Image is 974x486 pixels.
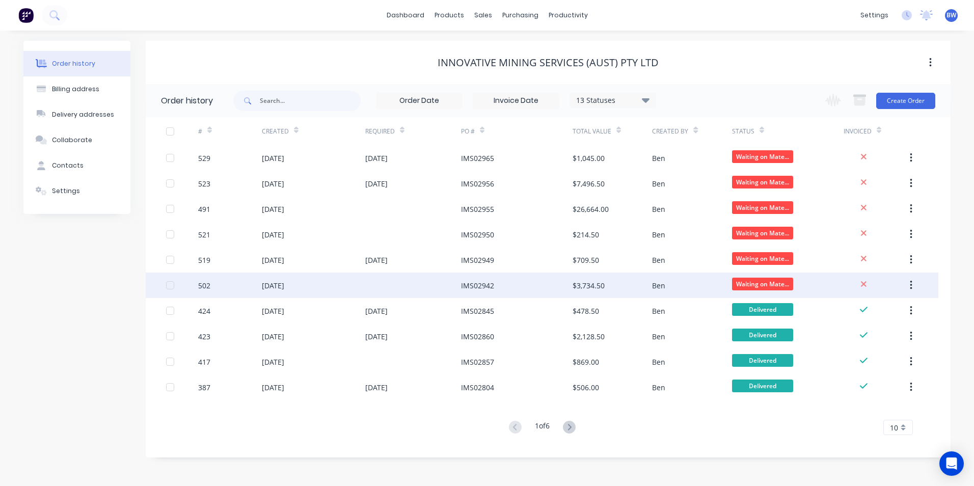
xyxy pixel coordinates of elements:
div: [DATE] [365,255,388,265]
div: Delivery addresses [52,110,114,119]
span: Delivered [732,354,793,367]
div: Created By [652,127,688,136]
div: Billing address [52,85,99,94]
div: PO # [461,117,573,145]
div: IMS02942 [461,280,494,291]
div: # [198,117,262,145]
button: Order history [23,51,130,76]
div: Ben [652,382,665,393]
span: Waiting on Mate... [732,150,793,163]
div: 519 [198,255,210,265]
div: settings [855,8,894,23]
div: Invoiced [844,127,872,136]
div: 529 [198,153,210,164]
div: Ben [652,178,665,189]
div: $478.50 [573,306,599,316]
div: IMS02857 [461,357,494,367]
div: [DATE] [262,331,284,342]
div: Created [262,127,289,136]
input: Search... [260,91,361,111]
div: [DATE] [262,153,284,164]
div: IMS02956 [461,178,494,189]
div: 521 [198,229,210,240]
div: [DATE] [365,382,388,393]
div: 1 of 6 [535,420,550,435]
div: [DATE] [262,229,284,240]
div: Status [732,127,754,136]
div: Ben [652,153,665,164]
div: IMS02950 [461,229,494,240]
div: 502 [198,280,210,291]
div: 13 Statuses [570,95,656,106]
div: [DATE] [262,178,284,189]
div: 523 [198,178,210,189]
div: Ben [652,204,665,214]
div: Order history [52,59,95,68]
div: $7,496.50 [573,178,605,189]
div: 417 [198,357,210,367]
button: Create Order [876,93,935,109]
div: [DATE] [262,382,284,393]
div: $2,128.50 [573,331,605,342]
div: # [198,127,202,136]
div: [DATE] [262,204,284,214]
div: Created By [652,117,732,145]
div: $3,734.50 [573,280,605,291]
div: productivity [544,8,593,23]
div: Ben [652,331,665,342]
button: Delivery addresses [23,102,130,127]
div: Innovative Mining Services (Aust) Pty Ltd [438,57,659,69]
a: dashboard [382,8,429,23]
div: $869.00 [573,357,599,367]
span: 10 [890,422,898,433]
span: Delivered [732,303,793,316]
button: Billing address [23,76,130,102]
div: Settings [52,186,80,196]
div: Ben [652,229,665,240]
div: IMS02845 [461,306,494,316]
div: Total Value [573,127,611,136]
span: Waiting on Mate... [732,227,793,239]
div: Required [365,127,395,136]
div: $214.50 [573,229,599,240]
div: 424 [198,306,210,316]
span: BW [946,11,956,20]
div: Contacts [52,161,84,170]
div: IMS02949 [461,255,494,265]
div: IMS02965 [461,153,494,164]
div: Open Intercom Messenger [939,451,964,476]
button: Contacts [23,153,130,178]
div: [DATE] [365,306,388,316]
span: Waiting on Mate... [732,252,793,265]
div: Order history [161,95,213,107]
div: 387 [198,382,210,393]
div: [DATE] [262,306,284,316]
div: Invoiced [844,117,907,145]
span: Delivered [732,380,793,392]
div: Ben [652,357,665,367]
div: 491 [198,204,210,214]
div: [DATE] [365,153,388,164]
div: Status [732,117,844,145]
div: $26,664.00 [573,204,609,214]
div: $506.00 [573,382,599,393]
div: 423 [198,331,210,342]
div: [DATE] [262,357,284,367]
div: [DATE] [262,280,284,291]
div: Collaborate [52,136,92,145]
div: IMS02804 [461,382,494,393]
div: IMS02955 [461,204,494,214]
div: Required [365,117,461,145]
div: [DATE] [365,178,388,189]
input: Order Date [376,93,462,109]
div: Ben [652,280,665,291]
img: Factory [18,8,34,23]
div: IMS02860 [461,331,494,342]
div: products [429,8,469,23]
div: $709.50 [573,255,599,265]
div: [DATE] [262,255,284,265]
button: Settings [23,178,130,204]
div: Created [262,117,365,145]
input: Invoice Date [473,93,559,109]
div: $1,045.00 [573,153,605,164]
